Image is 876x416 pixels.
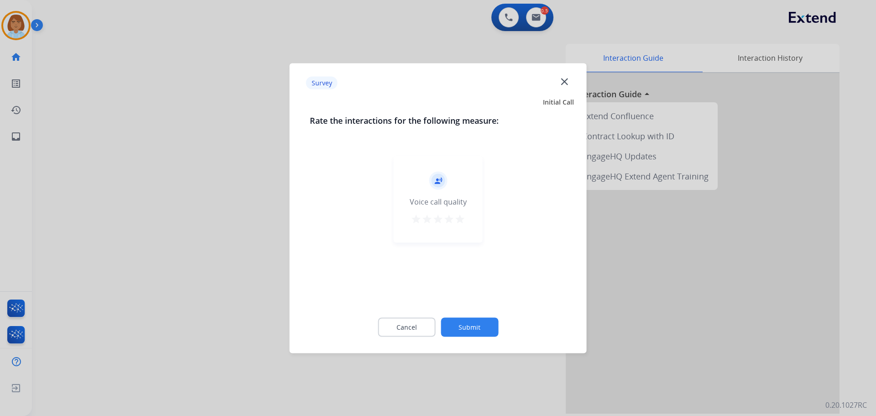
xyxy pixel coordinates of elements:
[558,75,570,87] mat-icon: close
[411,213,422,224] mat-icon: star
[378,317,435,337] button: Cancel
[434,176,442,184] mat-icon: record_voice_over
[441,317,498,337] button: Submit
[306,77,338,90] p: Survey
[422,213,433,224] mat-icon: star
[825,400,867,411] p: 0.20.1027RC
[310,114,567,126] h3: Rate the interactions for the following measure:
[410,196,467,207] div: Voice call quality
[454,213,465,224] mat-icon: star
[543,97,574,106] span: Initial Call
[443,213,454,224] mat-icon: star
[433,213,443,224] mat-icon: star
